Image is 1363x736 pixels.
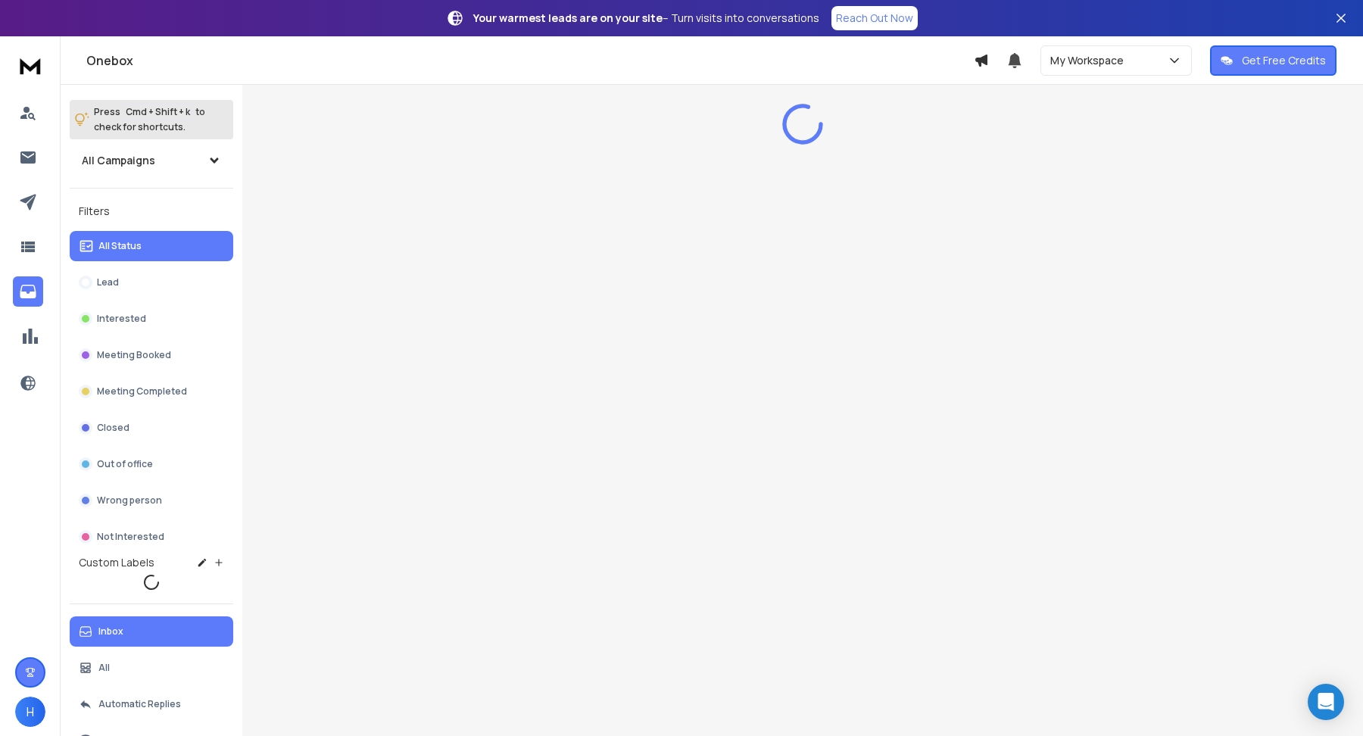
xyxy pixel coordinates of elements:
[98,240,142,252] p: All Status
[70,653,233,683] button: All
[86,51,974,70] h1: Onebox
[1308,684,1344,720] div: Open Intercom Messenger
[70,376,233,407] button: Meeting Completed
[97,422,129,434] p: Closed
[70,340,233,370] button: Meeting Booked
[15,51,45,80] img: logo
[82,153,155,168] h1: All Campaigns
[70,616,233,647] button: Inbox
[1050,53,1130,68] p: My Workspace
[98,698,181,710] p: Automatic Replies
[97,313,146,325] p: Interested
[97,385,187,398] p: Meeting Completed
[97,349,171,361] p: Meeting Booked
[70,485,233,516] button: Wrong person
[70,449,233,479] button: Out of office
[97,531,164,543] p: Not Interested
[123,103,192,120] span: Cmd + Shift + k
[98,625,123,638] p: Inbox
[70,413,233,443] button: Closed
[70,145,233,176] button: All Campaigns
[97,494,162,507] p: Wrong person
[70,201,233,222] h3: Filters
[836,11,913,26] p: Reach Out Now
[70,689,233,719] button: Automatic Replies
[70,522,233,552] button: Not Interested
[831,6,918,30] a: Reach Out Now
[15,697,45,727] button: H
[98,662,110,674] p: All
[473,11,819,26] p: – Turn visits into conversations
[79,555,154,570] h3: Custom Labels
[94,104,205,135] p: Press to check for shortcuts.
[1210,45,1336,76] button: Get Free Credits
[97,276,119,288] p: Lead
[473,11,663,25] strong: Your warmest leads are on your site
[70,231,233,261] button: All Status
[97,458,153,470] p: Out of office
[1242,53,1326,68] p: Get Free Credits
[70,267,233,298] button: Lead
[70,304,233,334] button: Interested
